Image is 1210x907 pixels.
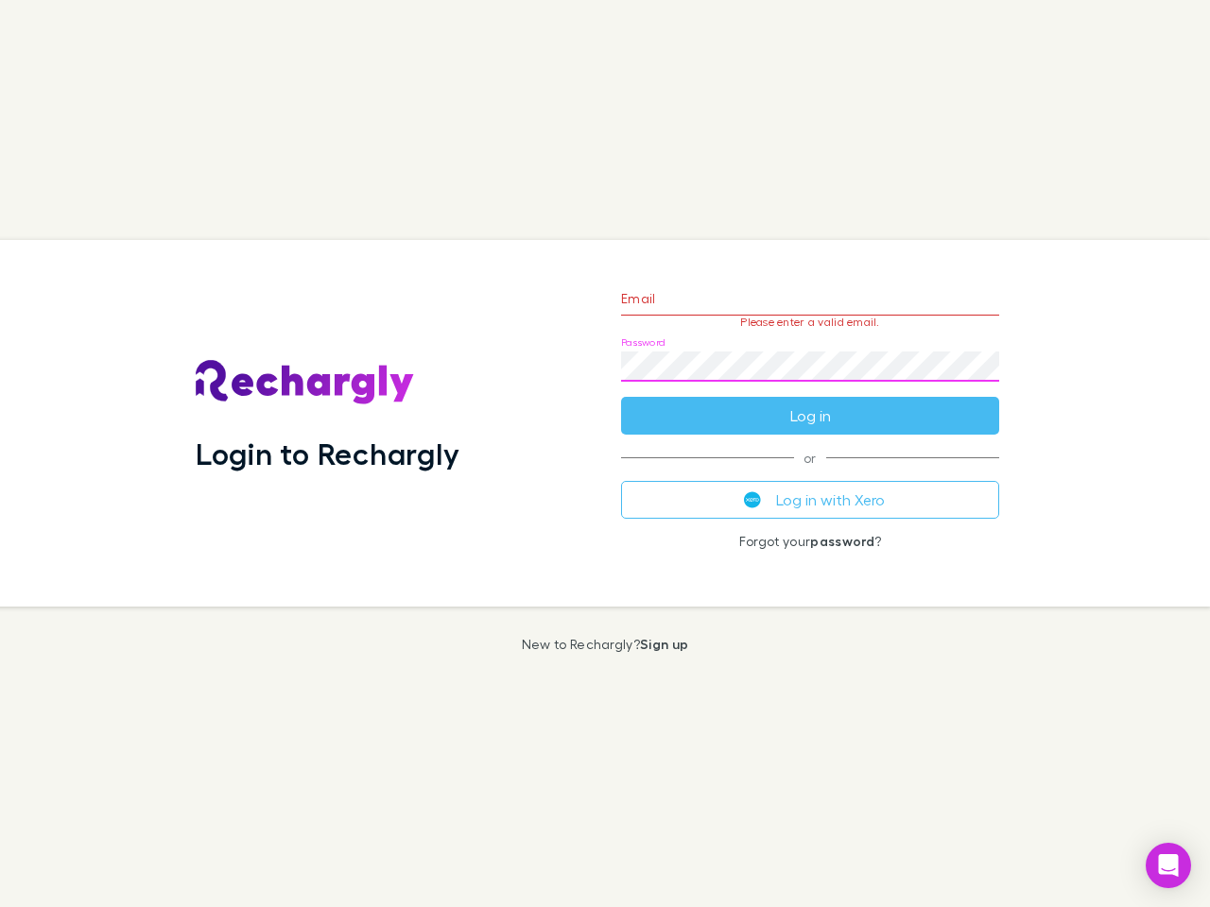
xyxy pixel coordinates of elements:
[621,534,999,549] p: Forgot your ?
[621,457,999,458] span: or
[810,533,874,549] a: password
[196,360,415,405] img: Rechargly's Logo
[621,397,999,435] button: Log in
[1146,843,1191,888] div: Open Intercom Messenger
[744,491,761,508] img: Xero's logo
[621,316,999,329] p: Please enter a valid email.
[621,335,665,350] label: Password
[621,481,999,519] button: Log in with Xero
[196,436,459,471] h1: Login to Rechargly
[522,637,689,652] p: New to Rechargly?
[640,636,688,652] a: Sign up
